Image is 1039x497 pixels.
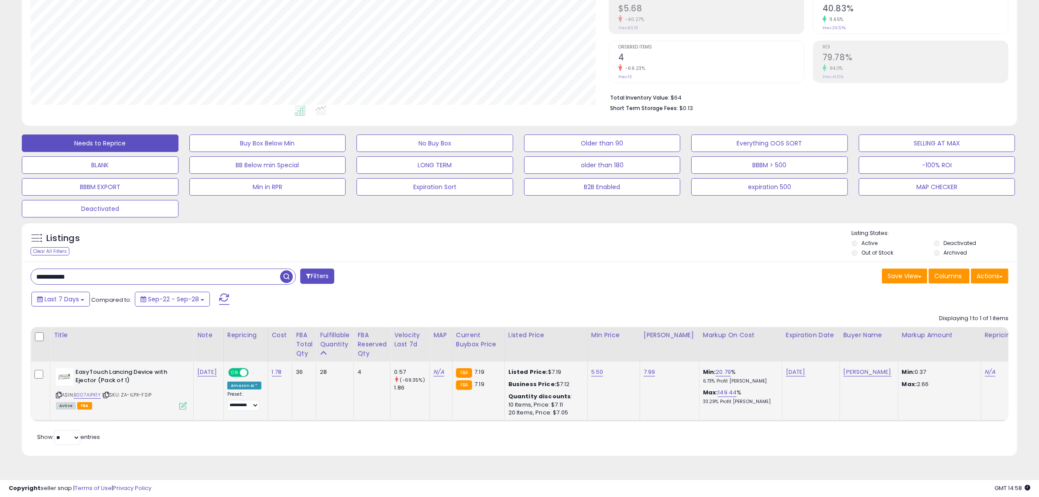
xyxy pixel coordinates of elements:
h2: 40.83% [823,3,1008,15]
span: 2025-10-6 14:58 GMT [994,484,1030,492]
small: Prev: 36.57% [823,25,846,31]
small: 94.11% [826,65,843,72]
small: (-69.35%) [400,376,425,383]
div: 0.57 [394,368,429,376]
p: Listing States: [852,229,1017,238]
th: CSV column name: cust_attr_2_Expiration Date [782,327,840,362]
a: N/A [433,368,444,376]
button: SELLING AT MAX [859,135,1015,152]
small: -69.23% [622,65,645,72]
div: Listed Price [508,331,584,340]
th: CSV column name: cust_attr_4_Buyer Name [840,327,898,362]
div: seller snap | | [9,484,151,493]
div: $7.12 [508,380,581,388]
div: Fulfillable Quantity [320,331,350,349]
a: [PERSON_NAME] [844,368,892,376]
div: Min Price [591,331,636,340]
button: Older than 90 [524,135,681,152]
span: $0.13 [679,104,693,112]
button: BBBM EXPORT [22,178,178,196]
span: FBA [77,402,92,410]
a: [DATE] [786,368,806,376]
small: 11.65% [826,16,844,23]
div: Cost [272,331,289,340]
button: Save View [882,269,927,283]
th: The percentage added to the cost of goods (COGS) that forms the calculator for Min & Max prices. [699,327,782,362]
div: Buyer Name [844,331,895,340]
button: Buy Box Below Min [189,135,346,152]
div: Current Buybox Price [456,331,501,349]
span: ROI [823,45,1008,50]
div: Repricing [227,331,264,340]
strong: Copyright [9,484,41,492]
div: % [703,368,775,384]
div: Title [54,331,190,340]
span: | SKU: ZA-ILPX-FSIP [102,391,151,398]
button: Sep-22 - Sep-28 [135,292,210,307]
div: Note [197,331,220,340]
p: 6.73% Profit [PERSON_NAME] [703,378,775,384]
button: Columns [929,269,970,283]
div: 28 [320,368,347,376]
div: Amazon AI * [227,382,261,390]
div: 10 Items, Price: $7.11 [508,401,581,409]
h2: 79.78% [823,52,1008,64]
div: % [703,389,775,405]
button: Deactivated [22,200,178,217]
b: Business Price: [508,380,556,388]
span: Show: entries [37,433,100,441]
span: ON [229,369,240,376]
div: MAP [433,331,448,340]
span: Sep-22 - Sep-28 [148,295,199,304]
p: 33.29% Profit [PERSON_NAME] [703,399,775,405]
a: [DATE] [197,368,217,376]
div: 20 Items, Price: $7.05 [508,409,581,417]
small: Prev: 41.10% [823,74,844,79]
button: Everything OOS SORT [691,135,848,152]
a: 20.79 [716,368,731,376]
button: MAP CHECKER [859,178,1015,196]
h2: $5.68 [618,3,804,15]
button: Needs to Reprice [22,135,178,152]
button: BB Below min Special [189,156,346,174]
li: $64 [610,92,1002,102]
div: Repricing Notes [985,331,1036,340]
small: -40.27% [622,16,645,23]
label: Deactivated [944,239,977,247]
button: No Buy Box [357,135,513,152]
span: 7.19 [474,380,484,388]
span: OFF [247,369,261,376]
div: : [508,393,581,400]
small: Prev: $9.51 [618,25,638,31]
a: 1.78 [272,368,282,376]
button: BBBM > 500 [691,156,848,174]
div: Clear All Filters [31,247,69,255]
div: FBA Reserved Qty [357,331,387,358]
label: Out of Stock [861,249,893,256]
small: FBA [456,368,472,378]
div: [PERSON_NAME] [644,331,696,340]
div: 36 [296,368,309,376]
b: Min: [703,368,716,376]
button: Expiration Sort [357,178,513,196]
img: 31xQKQTaD3L._SL40_.jpg [56,368,73,386]
strong: Min: [902,368,915,376]
a: B007AIPK1Y [74,391,101,399]
div: Velocity Last 7d [394,331,426,349]
span: Columns [934,272,962,280]
button: -100% ROI [859,156,1015,174]
p: 0.37 [902,368,974,376]
button: Last 7 Days [31,292,90,307]
h5: Listings [46,232,80,245]
div: Markup on Cost [703,331,778,340]
span: 7.19 [474,368,484,376]
div: Expiration Date [786,331,836,340]
b: Short Term Storage Fees: [610,104,678,112]
button: Filters [300,269,334,284]
button: expiration 500 [691,178,848,196]
h2: 4 [618,52,804,64]
small: FBA [456,380,472,390]
span: All listings currently available for purchase on Amazon [56,402,76,410]
a: Privacy Policy [113,484,151,492]
a: 7.99 [644,368,655,376]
